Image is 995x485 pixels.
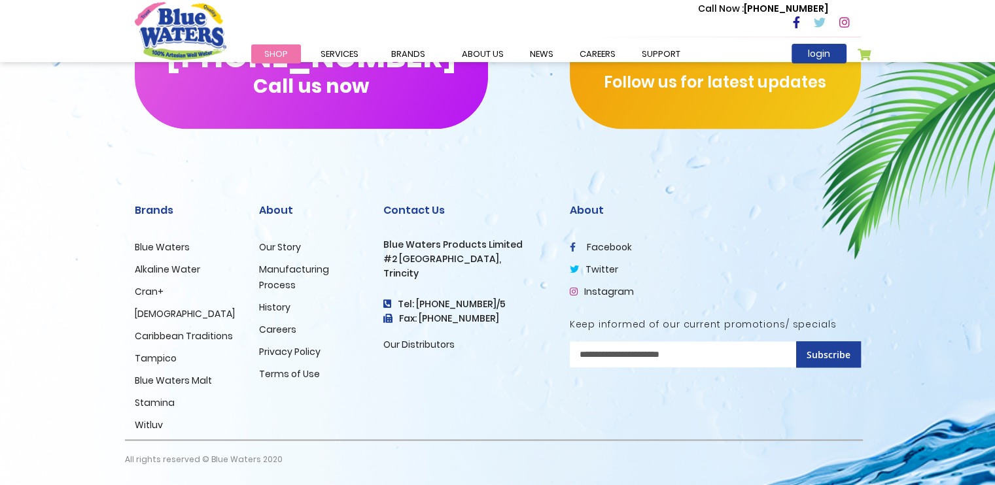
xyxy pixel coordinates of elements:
[517,44,567,63] a: News
[259,323,296,336] a: Careers
[383,313,550,324] h3: Fax: [PHONE_NUMBER]
[135,241,190,254] a: Blue Waters
[698,2,828,16] p: [PHONE_NUMBER]
[570,71,861,94] p: Follow us for latest updates
[135,352,177,365] a: Tampico
[264,48,288,60] span: Shop
[253,82,369,90] span: Call us now
[383,254,550,265] h3: #2 [GEOGRAPHIC_DATA],
[135,2,226,59] a: store logo
[135,285,164,298] a: Cran+
[259,367,320,380] a: Terms of Use
[259,263,329,292] a: Manufacturing Process
[383,338,455,351] a: Our Distributors
[383,268,550,279] h3: Trincity
[135,396,175,409] a: Stamina
[570,204,861,216] h2: About
[135,204,239,216] h2: Brands
[570,241,632,254] a: facebook
[125,441,283,478] p: All rights reserved © Blue Waters 2020
[698,2,744,15] span: Call Now :
[135,263,200,276] a: Alkaline Water
[135,11,488,129] button: [PHONE_NUMBER]Call us now
[259,241,301,254] a: Our Story
[383,239,550,250] h3: Blue Waters Products Limited
[383,299,550,310] h4: Tel: [PHONE_NUMBER]/5
[135,307,235,320] a: [DEMOGRAPHIC_DATA]
[259,301,290,314] a: History
[807,348,850,361] span: Subscribe
[135,329,233,343] a: Caribbean Traditions
[135,418,163,431] a: Witluv
[570,319,861,330] h5: Keep informed of our current promotions/ specials
[570,263,618,276] a: twitter
[383,204,550,216] h2: Contact Us
[449,44,517,63] a: about us
[629,44,693,63] a: support
[567,44,629,63] a: careers
[792,44,847,63] a: login
[135,374,212,387] a: Blue Waters Malt
[796,341,861,367] button: Subscribe
[570,285,634,298] a: Instagram
[321,48,358,60] span: Services
[259,345,321,358] a: Privacy Policy
[391,48,425,60] span: Brands
[259,204,364,216] h2: About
